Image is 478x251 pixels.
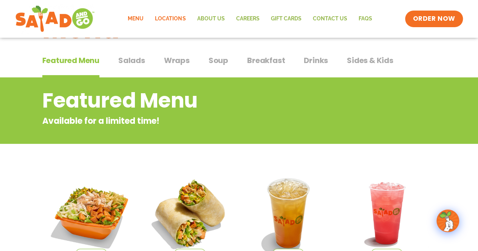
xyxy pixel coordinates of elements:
[405,11,463,27] a: ORDER NOW
[122,10,149,28] a: Menu
[42,115,375,127] p: Available for a limited time!
[230,10,265,28] a: Careers
[122,10,377,28] nav: Menu
[164,55,190,66] span: Wraps
[265,10,307,28] a: GIFT CARDS
[209,55,228,66] span: Soup
[15,4,95,34] img: new-SAG-logo-768×292
[413,14,455,23] span: ORDER NOW
[437,210,458,231] img: wpChatIcon
[42,85,375,116] h2: Featured Menu
[304,55,328,66] span: Drinks
[42,52,436,78] div: Tabbed content
[118,55,145,66] span: Salads
[353,10,377,28] a: FAQs
[191,10,230,28] a: About Us
[307,10,353,28] a: Contact Us
[247,55,285,66] span: Breakfast
[42,55,99,66] span: Featured Menu
[149,10,191,28] a: Locations
[347,55,393,66] span: Sides & Kids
